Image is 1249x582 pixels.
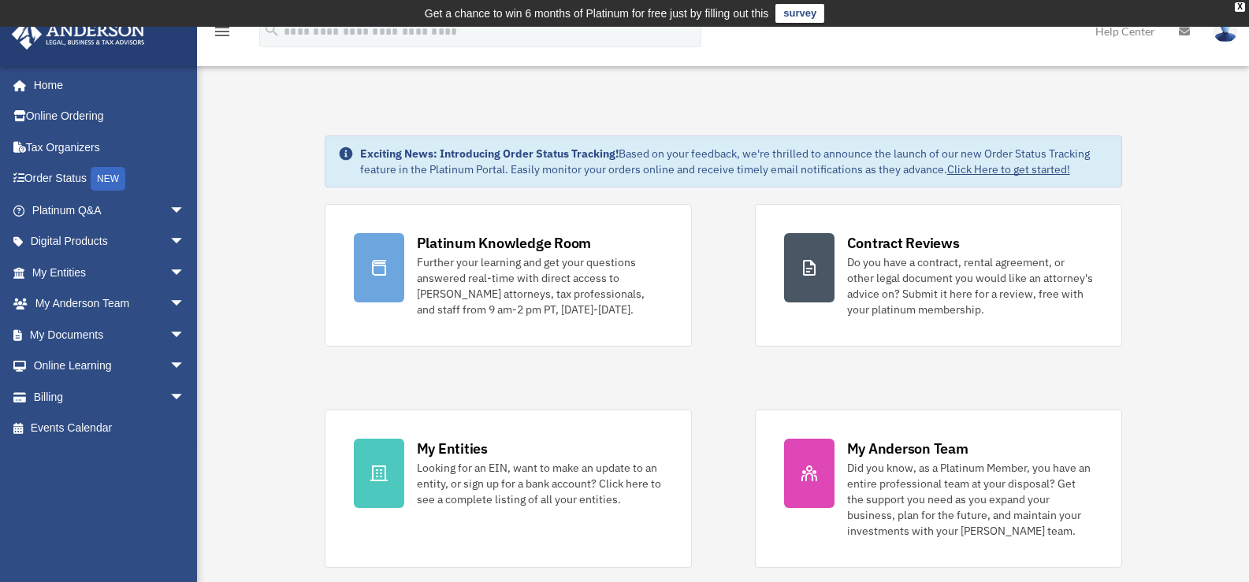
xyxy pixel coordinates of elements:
a: Online Learningarrow_drop_down [11,350,209,382]
div: Based on your feedback, we're thrilled to announce the launch of our new Order Status Tracking fe... [360,146,1109,177]
div: Did you know, as a Platinum Member, you have an entire professional team at your disposal? Get th... [847,460,1093,539]
a: Tax Organizers [11,132,209,163]
span: arrow_drop_down [169,319,201,351]
a: My Entitiesarrow_drop_down [11,257,209,288]
div: close [1235,2,1245,12]
div: Platinum Knowledge Room [417,233,592,253]
img: Anderson Advisors Platinum Portal [7,19,150,50]
div: Do you have a contract, rental agreement, or other legal document you would like an attorney's ad... [847,254,1093,317]
a: My Entities Looking for an EIN, want to make an update to an entity, or sign up for a bank accoun... [325,410,692,568]
div: Contract Reviews [847,233,960,253]
span: arrow_drop_down [169,257,201,289]
a: Billingarrow_drop_down [11,381,209,413]
a: Digital Productsarrow_drop_down [11,226,209,258]
span: arrow_drop_down [169,226,201,258]
a: Platinum Q&Aarrow_drop_down [11,195,209,226]
a: Home [11,69,201,101]
span: arrow_drop_down [169,195,201,227]
a: Online Ordering [11,101,209,132]
span: arrow_drop_down [169,381,201,413]
a: My Anderson Teamarrow_drop_down [11,288,209,320]
div: Looking for an EIN, want to make an update to an entity, or sign up for a bank account? Click her... [417,460,663,507]
span: arrow_drop_down [169,350,201,383]
a: My Documentsarrow_drop_down [11,319,209,350]
a: survey [775,4,824,23]
a: Contract Reviews Do you have a contract, rental agreement, or other legal document you would like... [755,204,1122,347]
div: Further your learning and get your questions answered real-time with direct access to [PERSON_NAM... [417,254,663,317]
a: Events Calendar [11,413,209,444]
strong: Exciting News: Introducing Order Status Tracking! [360,146,619,161]
span: arrow_drop_down [169,288,201,321]
img: User Pic [1214,20,1237,43]
a: Click Here to get started! [947,162,1070,176]
a: Order StatusNEW [11,163,209,195]
div: My Entities [417,439,488,458]
div: NEW [91,167,125,191]
div: My Anderson Team [847,439,968,458]
a: Platinum Knowledge Room Further your learning and get your questions answered real-time with dire... [325,204,692,347]
a: menu [213,28,232,41]
a: My Anderson Team Did you know, as a Platinum Member, you have an entire professional team at your... [755,410,1122,568]
i: menu [213,22,232,41]
i: search [263,21,281,39]
div: Get a chance to win 6 months of Platinum for free just by filling out this [425,4,769,23]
